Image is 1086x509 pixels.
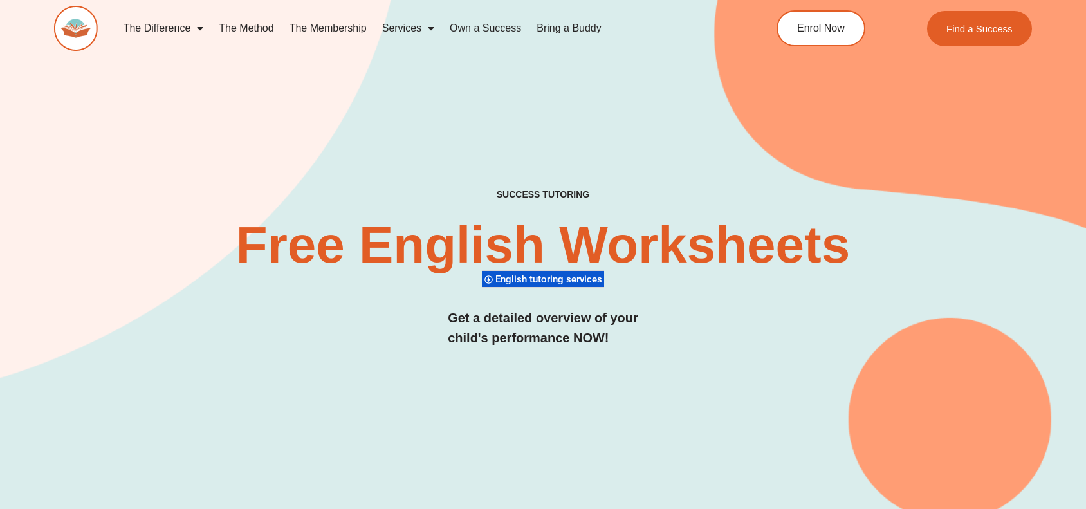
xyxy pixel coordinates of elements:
span: English tutoring services [495,273,606,285]
a: The Difference [116,14,212,43]
span: Find a Success [946,24,1013,33]
h4: SUCCESS TUTORING​ [398,189,688,200]
a: Own a Success [442,14,529,43]
span: Enrol Now [797,23,845,33]
h3: Get a detailed overview of your child's performance NOW! [448,308,638,348]
a: Find a Success [927,11,1032,46]
a: Bring a Buddy [529,14,609,43]
nav: Menu [116,14,721,43]
div: English tutoring services [482,270,604,288]
a: The Method [211,14,281,43]
h2: Free English Worksheets​ [221,219,866,271]
a: Services [374,14,442,43]
a: The Membership [282,14,374,43]
a: Enrol Now [777,10,865,46]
